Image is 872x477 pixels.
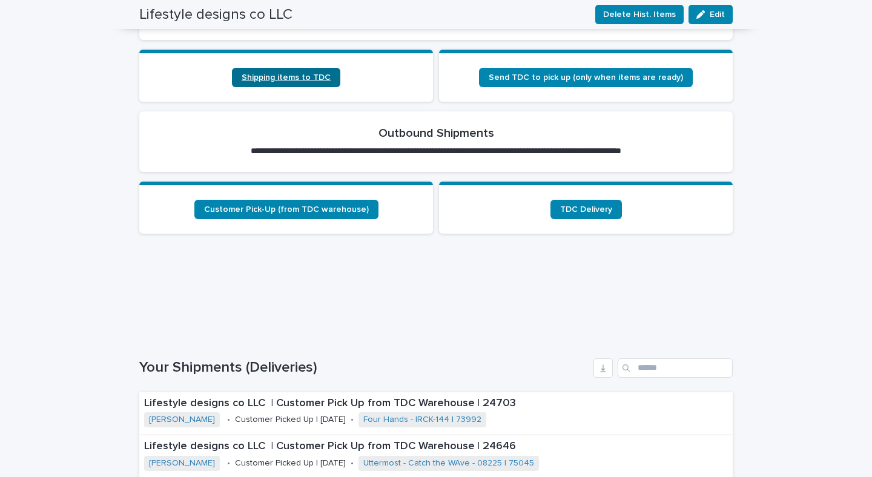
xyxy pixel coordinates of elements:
p: Customer Picked Up | [DATE] [235,415,346,425]
a: Send TDC to pick up (only when items are ready) [479,68,693,87]
p: • [351,415,354,425]
a: Customer Pick-Up (from TDC warehouse) [194,200,378,219]
a: [PERSON_NAME] [149,458,215,469]
a: Lifestyle designs co LLC | Customer Pick Up from TDC Warehouse | 24703[PERSON_NAME] •Customer Pic... [139,392,733,435]
p: • [227,458,230,469]
p: • [227,415,230,425]
h2: Lifestyle designs co LLC [139,6,292,24]
span: Send TDC to pick up (only when items are ready) [489,73,683,82]
p: Lifestyle designs co LLC | Customer Pick Up from TDC Warehouse | 24646 [144,440,728,453]
h1: Your Shipments (Deliveries) [139,359,589,377]
a: [PERSON_NAME] [149,415,215,425]
a: TDC Delivery [550,200,622,219]
button: Edit [689,5,733,24]
button: Delete Hist. Items [595,5,684,24]
span: Customer Pick-Up (from TDC warehouse) [204,205,369,214]
p: Customer Picked Up | [DATE] [235,458,346,469]
span: Delete Hist. Items [603,8,676,21]
span: TDC Delivery [560,205,612,214]
span: Edit [710,10,725,19]
h2: Outbound Shipments [378,126,494,140]
span: Shipping items to TDC [242,73,331,82]
p: Lifestyle designs co LLC | Customer Pick Up from TDC Warehouse | 24703 [144,397,728,410]
a: Four Hands - IRCK-144 | 73992 [363,415,481,425]
p: • [351,458,354,469]
a: Uttermost - Catch the WAve - 08225 | 75045 [363,458,534,469]
a: Shipping items to TDC [232,68,340,87]
input: Search [618,358,733,378]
